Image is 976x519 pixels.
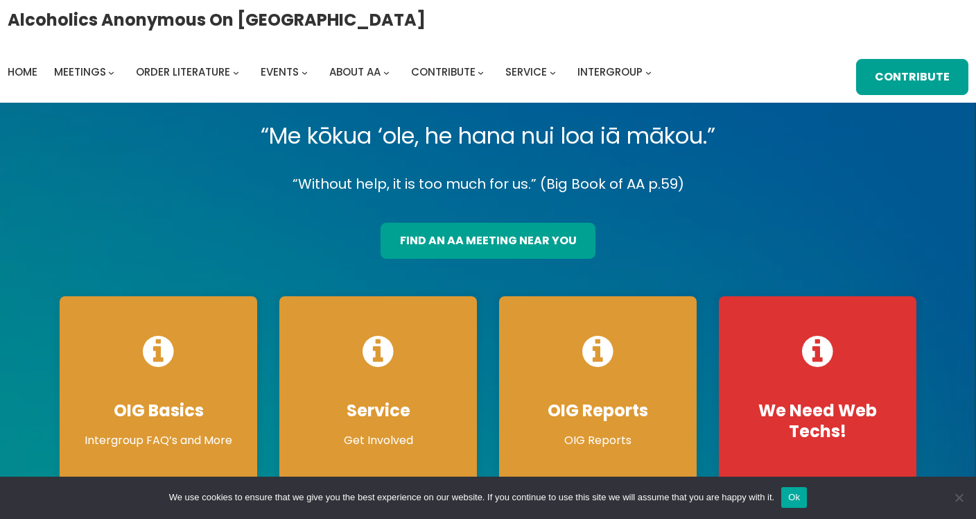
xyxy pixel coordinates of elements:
[383,69,390,75] button: About AA submenu
[733,400,903,442] h4: We Need Web Techs!
[293,432,463,449] p: Get Involved
[8,5,426,35] a: Alcoholics Anonymous on [GEOGRAPHIC_DATA]
[8,62,37,82] a: Home
[411,62,476,82] a: Contribute
[577,65,643,79] span: Intergroup
[645,69,652,75] button: Intergroup submenu
[73,400,243,421] h4: OIG Basics
[505,62,547,82] a: Service
[73,432,243,449] p: Intergroup FAQ’s and More
[261,65,299,79] span: Events
[577,62,643,82] a: Intergroup
[329,62,381,82] a: About AA
[478,69,484,75] button: Contribute submenu
[49,172,927,196] p: “Without help, it is too much for us.” (Big Book of AA p.59)
[293,400,463,421] h4: Service
[381,223,595,259] a: find an aa meeting near you
[49,117,927,155] p: “Me kōkua ‘ole, he hana nui loa iā mākou.”
[856,59,968,95] a: Contribute
[781,487,807,508] button: Ok
[54,62,106,82] a: Meetings
[233,69,239,75] button: Order Literature submenu
[261,62,299,82] a: Events
[136,65,230,79] span: Order Literature
[302,69,308,75] button: Events submenu
[108,69,114,75] button: Meetings submenu
[411,65,476,79] span: Contribute
[505,65,547,79] span: Service
[54,65,106,79] span: Meetings
[329,65,381,79] span: About AA
[513,400,683,421] h4: OIG Reports
[513,432,683,449] p: OIG Reports
[952,491,966,504] span: No
[8,62,656,82] nav: Intergroup
[169,491,774,504] span: We use cookies to ensure that we give you the best experience on our website. If you continue to ...
[550,69,556,75] button: Service submenu
[8,65,37,79] span: Home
